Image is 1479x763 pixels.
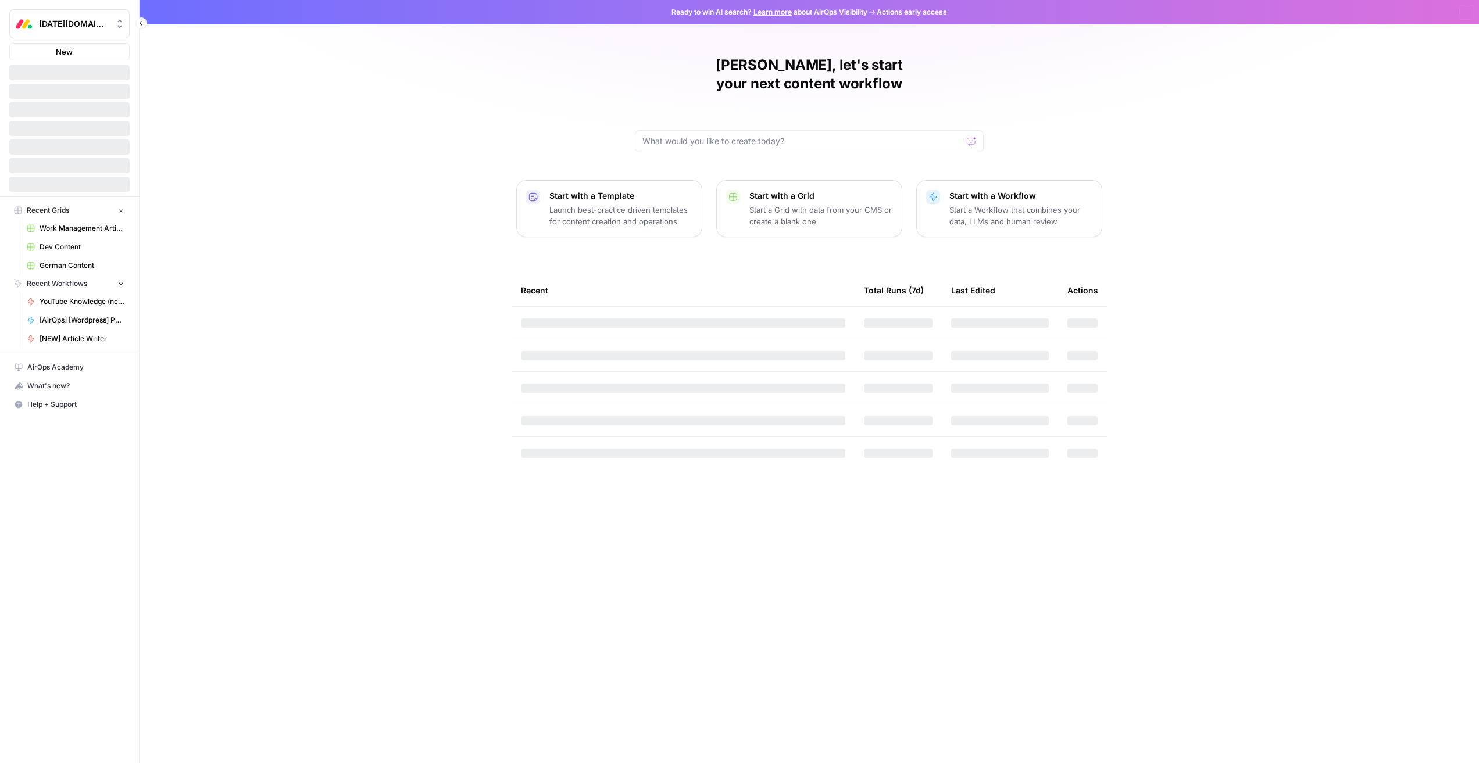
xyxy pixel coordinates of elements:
[40,296,124,307] span: YouTube Knowledge (new)
[9,395,130,414] button: Help + Support
[642,135,962,147] input: What would you like to create today?
[56,46,73,58] span: New
[521,274,845,306] div: Recent
[864,274,924,306] div: Total Runs (7d)
[22,238,130,256] a: Dev Content
[671,7,867,17] span: Ready to win AI search? about AirOps Visibility
[22,219,130,238] a: Work Management Article Grid
[9,43,130,60] button: New
[635,56,984,93] h1: [PERSON_NAME], let's start your next content workflow
[749,204,892,227] p: Start a Grid with data from your CMS or create a blank one
[716,180,902,237] button: Start with a GridStart a Grid with data from your CMS or create a blank one
[749,190,892,202] p: Start with a Grid
[516,180,702,237] button: Start with a TemplateLaunch best-practice driven templates for content creation and operations
[9,275,130,292] button: Recent Workflows
[916,180,1102,237] button: Start with a WorkflowStart a Workflow that combines your data, LLMs and human review
[39,18,109,30] span: [DATE][DOMAIN_NAME]
[27,399,124,410] span: Help + Support
[949,190,1092,202] p: Start with a Workflow
[877,7,947,17] span: Actions early access
[951,274,995,306] div: Last Edited
[13,13,34,34] img: Monday.com Logo
[10,377,129,395] div: What's new?
[549,190,692,202] p: Start with a Template
[22,292,130,311] a: YouTube Knowledge (new)
[22,329,130,348] a: [NEW] Article Writer
[9,9,130,38] button: Workspace: Monday.com
[1067,274,1098,306] div: Actions
[40,260,124,271] span: German Content
[40,334,124,344] span: [NEW] Article Writer
[40,315,124,325] span: [AirOps] [Wordpress] Publish Cornerstone Post
[9,377,130,395] button: What's new?
[27,362,124,372] span: AirOps Academy
[27,278,87,289] span: Recent Workflows
[949,204,1092,227] p: Start a Workflow that combines your data, LLMs and human review
[40,242,124,252] span: Dev Content
[549,204,692,227] p: Launch best-practice driven templates for content creation and operations
[22,256,130,275] a: German Content
[40,223,124,234] span: Work Management Article Grid
[753,8,792,16] a: Learn more
[22,311,130,329] a: [AirOps] [Wordpress] Publish Cornerstone Post
[9,202,130,219] button: Recent Grids
[9,358,130,377] a: AirOps Academy
[27,205,69,216] span: Recent Grids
